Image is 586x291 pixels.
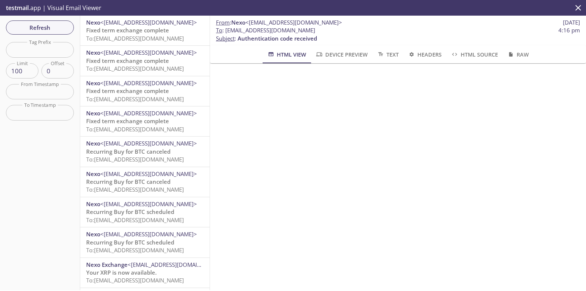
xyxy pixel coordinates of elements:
span: Recurring Buy for BTC canceled [86,178,170,185]
span: Nexo [86,140,100,147]
span: HTML View [267,50,306,59]
span: <[EMAIL_ADDRESS][DOMAIN_NAME]> [100,230,197,238]
span: Nexo [86,170,100,178]
span: <[EMAIL_ADDRESS][DOMAIN_NAME]> [100,140,197,147]
span: To: [EMAIL_ADDRESS][DOMAIN_NAME] [86,125,184,133]
span: Nexo [86,49,100,56]
div: Nexo<[EMAIL_ADDRESS][DOMAIN_NAME]>Fixed term exchange completeTo:[EMAIL_ADDRESS][DOMAIN_NAME] [80,16,210,45]
div: Nexo Exchange<[EMAIL_ADDRESS][DOMAIN_NAME]>Your XRP is now available.To:[EMAIL_ADDRESS][DOMAIN_NAME] [80,258,210,288]
div: Nexo<[EMAIL_ADDRESS][DOMAIN_NAME]>Fixed term exchange completeTo:[EMAIL_ADDRESS][DOMAIN_NAME] [80,46,210,76]
div: Nexo<[EMAIL_ADDRESS][DOMAIN_NAME]>Recurring Buy for BTC scheduledTo:[EMAIL_ADDRESS][DOMAIN_NAME] [80,197,210,227]
span: Headers [408,50,442,59]
span: Device Preview [315,50,367,59]
div: Nexo<[EMAIL_ADDRESS][DOMAIN_NAME]>Fixed term exchange completeTo:[EMAIL_ADDRESS][DOMAIN_NAME] [80,106,210,136]
span: Authentication code received [238,35,317,42]
span: Your XRP is now available. [86,269,157,276]
span: To [216,26,222,34]
div: Nexo<[EMAIL_ADDRESS][DOMAIN_NAME]>Fixed term exchange completeTo:[EMAIL_ADDRESS][DOMAIN_NAME] [80,76,210,106]
span: Fixed term exchange complete [86,26,169,34]
span: Nexo [86,19,100,26]
div: Nexo<[EMAIL_ADDRESS][DOMAIN_NAME]>Recurring Buy for BTC canceledTo:[EMAIL_ADDRESS][DOMAIN_NAME] [80,137,210,166]
span: 4:16 pm [558,26,580,34]
span: To: [EMAIL_ADDRESS][DOMAIN_NAME] [86,246,184,254]
span: HTML Source [451,50,498,59]
span: <[EMAIL_ADDRESS][DOMAIN_NAME]> [100,49,197,56]
button: Refresh [6,20,74,35]
span: To: [EMAIL_ADDRESS][DOMAIN_NAME] [86,65,184,72]
span: <[EMAIL_ADDRESS][DOMAIN_NAME]> [100,200,197,208]
span: Refresh [12,23,68,32]
span: <[EMAIL_ADDRESS][DOMAIN_NAME]> [100,19,197,26]
span: Nexo [231,19,245,26]
span: Recurring Buy for BTC scheduled [86,239,174,246]
span: To: [EMAIL_ADDRESS][DOMAIN_NAME] [86,95,184,103]
div: Nexo<[EMAIL_ADDRESS][DOMAIN_NAME]>Recurring Buy for BTC canceledTo:[EMAIL_ADDRESS][DOMAIN_NAME] [80,167,210,197]
span: <[EMAIL_ADDRESS][DOMAIN_NAME]> [100,109,197,117]
span: To: [EMAIL_ADDRESS][DOMAIN_NAME] [86,276,184,284]
span: Nexo [86,79,100,87]
span: <[EMAIL_ADDRESS][DOMAIN_NAME]> [100,79,197,87]
span: Text [377,50,399,59]
span: Recurring Buy for BTC canceled [86,148,170,155]
span: Raw [507,50,529,59]
span: [DATE] [563,19,580,26]
span: To: [EMAIL_ADDRESS][DOMAIN_NAME] [86,156,184,163]
span: <[EMAIL_ADDRESS][DOMAIN_NAME]> [128,261,224,268]
span: To: [EMAIL_ADDRESS][DOMAIN_NAME] [86,216,184,224]
span: From [216,19,230,26]
span: Recurring Buy for BTC scheduled [86,208,174,215]
span: Fixed term exchange complete [86,87,169,95]
p: : [216,26,580,42]
span: Nexo [86,200,100,208]
span: testmail [6,4,29,12]
span: Nexo [86,230,100,238]
span: Nexo [86,109,100,117]
span: <[EMAIL_ADDRESS][DOMAIN_NAME]> [245,19,342,26]
div: Nexo<[EMAIL_ADDRESS][DOMAIN_NAME]>Recurring Buy for BTC scheduledTo:[EMAIL_ADDRESS][DOMAIN_NAME] [80,227,210,257]
span: Subject [216,35,235,42]
span: To: [EMAIL_ADDRESS][DOMAIN_NAME] [86,35,184,42]
span: Fixed term exchange complete [86,117,169,125]
span: Nexo Exchange [86,261,128,268]
span: To: [EMAIL_ADDRESS][DOMAIN_NAME] [86,186,184,193]
span: : [EMAIL_ADDRESS][DOMAIN_NAME] [216,26,315,34]
span: Fixed term exchange complete [86,57,169,64]
span: <[EMAIL_ADDRESS][DOMAIN_NAME]> [100,170,197,178]
span: : [216,19,342,26]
